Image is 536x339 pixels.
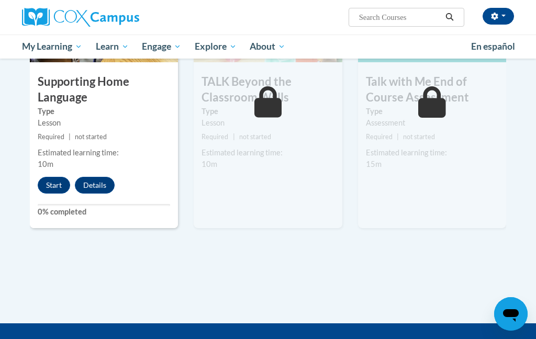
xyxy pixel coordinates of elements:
a: Cox Campus [22,8,175,27]
button: Start [38,177,70,194]
div: Estimated learning time: [366,147,498,159]
label: 0% completed [38,206,170,218]
a: Explore [188,35,243,59]
iframe: Button to launch messaging window [494,297,528,331]
span: | [397,133,399,141]
span: | [233,133,235,141]
h3: Talk with Me End of Course Assessment [358,74,506,106]
a: Learn [89,35,136,59]
span: 15m [366,160,382,168]
a: En español [464,36,522,58]
a: About [243,35,293,59]
span: 10m [38,160,53,168]
div: Main menu [14,35,522,59]
a: My Learning [15,35,89,59]
span: En español [471,41,515,52]
label: Type [366,106,498,117]
button: Search [442,11,457,24]
span: About [250,40,285,53]
span: My Learning [22,40,82,53]
span: Required [202,133,228,141]
img: Cox Campus [22,8,139,27]
span: not started [403,133,435,141]
span: not started [239,133,271,141]
span: 10m [202,160,217,168]
span: | [69,133,71,141]
label: Type [38,106,170,117]
a: Engage [135,35,188,59]
h3: TALK Beyond the Classroom Walls [194,74,342,106]
input: Search Courses [358,11,442,24]
span: Required [38,133,64,141]
div: Lesson [202,117,334,129]
span: Required [366,133,393,141]
span: Engage [142,40,181,53]
button: Details [75,177,115,194]
span: Explore [195,40,237,53]
h3: Supporting Home Language [30,74,178,106]
span: not started [75,133,107,141]
label: Type [202,106,334,117]
span: Learn [96,40,129,53]
div: Estimated learning time: [38,147,170,159]
div: Assessment [366,117,498,129]
div: Estimated learning time: [202,147,334,159]
div: Lesson [38,117,170,129]
button: Account Settings [483,8,514,25]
